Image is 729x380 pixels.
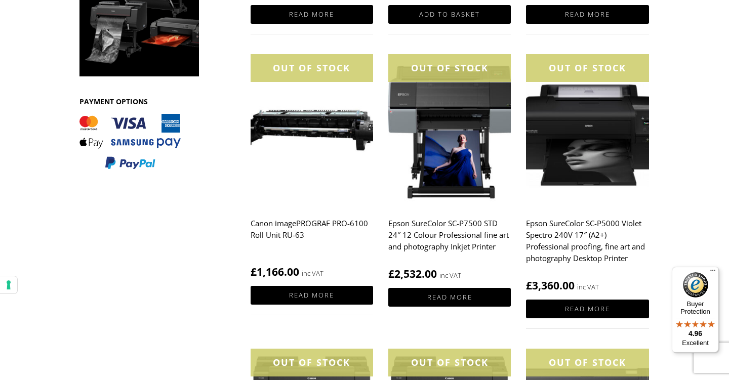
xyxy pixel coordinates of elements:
[251,5,373,24] a: Read more about “Canon imagePROGRAF PRO-4100 Roll Unit RU-43”
[251,286,373,305] a: Read more about “Canon imagePROGRAF PRO-6100 Roll Unit RU-63”
[439,270,461,281] strong: inc VAT
[526,54,649,207] img: Epson SureColor SC-P5000 Violet Spectro 240V 17" (A2+) Professional proofing, fine art and photog...
[388,349,511,376] div: OUT OF STOCK
[388,54,511,207] img: Epson SureColor SC-P7500 STD 24" 12 Colour Professional fine art and photography Inkjet Printer
[388,267,394,281] span: £
[526,349,649,376] div: OUT OF STOCK
[388,5,511,24] a: Add to basket: “Canon imagePROGRAF PRO-6000 Roll Unit RU-61”
[251,54,373,207] img: Canon imagePROGRAF PRO-6100 Roll Unit RU-63
[302,268,323,279] strong: inc VAT
[526,278,532,292] span: £
[577,281,599,293] strong: inc VAT
[707,267,719,279] button: Menu
[251,265,257,279] span: £
[683,272,708,298] img: Trusted Shops Trustmark
[388,54,511,281] a: OUT OF STOCKEpson SureColor SC-P7500 STD 24″ 12 Colour Professional fine art and photography Inkj...
[672,300,719,315] p: Buyer Protection
[526,54,649,82] div: OUT OF STOCK
[526,214,649,268] h2: Epson SureColor SC-P5000 Violet Spectro 240V 17″ (A2+) Professional proofing, fine art and photog...
[251,54,373,82] div: OUT OF STOCK
[388,54,511,82] div: OUT OF STOCK
[672,339,719,347] p: Excellent
[251,54,373,279] a: OUT OF STOCKCanon imagePROGRAF PRO-6100 Roll Unit RU-63 £1,166.00 inc VAT
[672,267,719,353] button: Trusted Shops TrustmarkBuyer Protection4.96Excellent
[388,288,511,307] a: Read more about “Epson SureColor SC-P7500 STD 24" 12 Colour Professional fine art and photography...
[388,267,437,281] bdi: 2,532.00
[688,329,702,337] span: 4.96
[526,5,649,24] a: Read more about “Canon imagePROGRAF PRO-1000 (A2) Professional Desktop Printer”
[79,97,199,106] h3: PAYMENT OPTIONS
[526,278,575,292] bdi: 3,360.00
[251,265,299,279] bdi: 1,166.00
[526,300,649,318] a: Read more about “Epson SureColor SC-P5000 Violet Spectro 240V 17" (A2+) Professional proofing, fi...
[79,114,181,170] img: PAYMENT OPTIONS
[251,214,373,255] h2: Canon imagePROGRAF PRO-6100 Roll Unit RU-63
[251,349,373,376] div: OUT OF STOCK
[388,214,511,257] h2: Epson SureColor SC-P7500 STD 24″ 12 Colour Professional fine art and photography Inkjet Printer
[526,54,649,293] a: OUT OF STOCKEpson SureColor SC-P5000 Violet Spectro 240V 17″ (A2+) Professional proofing, fine ar...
